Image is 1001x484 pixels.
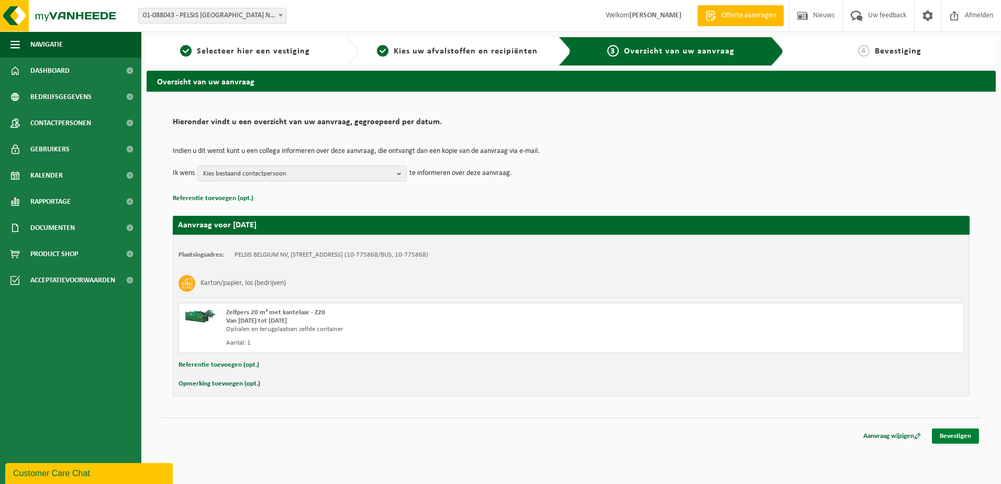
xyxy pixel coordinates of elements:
span: 2 [377,45,388,57]
span: Product Shop [30,241,78,267]
td: PELSIS BELGIUM NV, [STREET_ADDRESS] (10-775868/BUS, 10-775868) [235,251,428,259]
span: 01-088043 - PELSIS BELGIUM NV - BORNEM [138,8,286,24]
span: Acceptatievoorwaarden [30,267,115,293]
span: 01-088043 - PELSIS BELGIUM NV - BORNEM [139,8,286,23]
button: Opmerking toevoegen (opt.) [179,377,260,391]
span: Rapportage [30,189,71,215]
span: Navigatie [30,31,63,58]
h3: Karton/papier, los (bedrijven) [201,275,286,292]
strong: [PERSON_NAME] [629,12,682,19]
a: Aanvraag wijzigen [855,428,929,444]
div: Ophalen en terugplaatsen zelfde container [226,325,613,334]
p: te informeren over deze aanvraag. [409,166,512,181]
span: 3 [607,45,619,57]
span: Kies uw afvalstoffen en recipiënten [394,47,538,56]
button: Kies bestaand contactpersoon [197,166,407,181]
p: Indien u dit wenst kunt u een collega informeren over deze aanvraag, die ontvangt dan een kopie v... [173,148,970,155]
span: Dashboard [30,58,70,84]
span: Overzicht van uw aanvraag [624,47,735,56]
span: Bevestiging [875,47,921,56]
strong: Van [DATE] tot [DATE] [226,317,287,324]
span: Selecteer hier een vestiging [197,47,310,56]
span: Zelfpers 20 m³ met kantelaar - Z20 [226,309,325,316]
p: Ik wens [173,166,195,181]
span: Kies bestaand contactpersoon [203,166,393,182]
span: Bedrijfsgegevens [30,84,92,110]
div: Aantal: 1 [226,339,613,347]
strong: Plaatsingsadres: [179,251,224,258]
iframe: chat widget [5,461,175,484]
a: Offerte aanvragen [697,5,784,26]
a: Bevestigen [932,428,979,444]
h2: Overzicht van uw aanvraag [147,71,996,91]
strong: Aanvraag voor [DATE] [178,221,257,229]
a: 1Selecteer hier een vestiging [152,45,338,58]
h2: Hieronder vindt u een overzicht van uw aanvraag, gegroepeerd per datum. [173,118,970,132]
span: Gebruikers [30,136,70,162]
span: Kalender [30,162,63,189]
span: Contactpersonen [30,110,91,136]
span: 1 [180,45,192,57]
span: 4 [858,45,870,57]
span: Offerte aanvragen [719,10,778,21]
span: Documenten [30,215,75,241]
button: Referentie toevoegen (opt.) [173,192,253,205]
button: Referentie toevoegen (opt.) [179,358,259,372]
img: HK-XZ-20-GN-01.png [184,309,216,324]
a: 2Kies uw afvalstoffen en recipiënten [364,45,551,58]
